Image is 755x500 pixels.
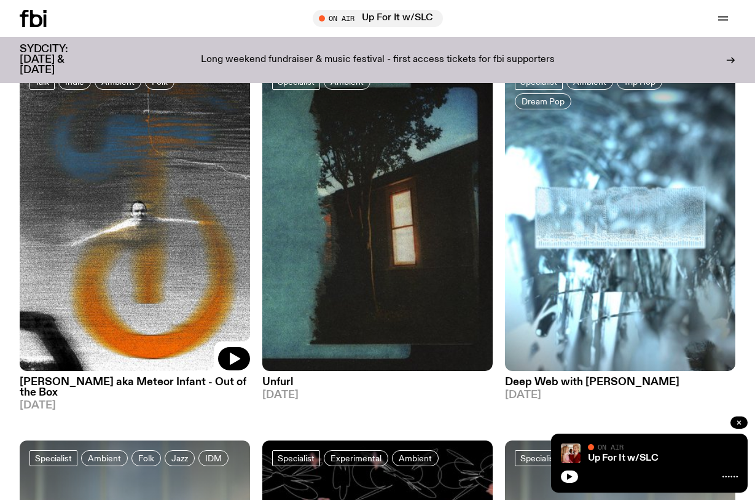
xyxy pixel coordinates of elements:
span: Specialist [520,454,557,463]
span: [DATE] [262,390,493,400]
span: On Air [598,443,624,451]
a: Folk [131,450,161,466]
span: Experimental [331,454,381,463]
span: Ambient [88,454,121,463]
span: Specialist [278,454,315,463]
span: [DATE] [20,400,250,411]
a: Specialist [272,450,320,466]
a: Ambient [81,450,128,466]
span: Ambient [399,454,432,463]
a: Dream Pop [515,93,571,109]
a: [PERSON_NAME] aka Meteor Infant - Out of the Box[DATE] [20,371,250,411]
a: Ambient [392,450,439,466]
img: An arty glitched black and white photo of Liam treading water in a creek or river. [20,64,250,371]
p: Long weekend fundraiser & music festival - first access tickets for fbi supporters [201,55,555,66]
a: Unfurl[DATE] [262,371,493,400]
a: Specialist [515,450,563,466]
a: Experimental [324,450,388,466]
h3: Unfurl [262,377,493,388]
span: Jazz [171,454,188,463]
span: [DATE] [505,390,735,400]
a: Deep Web with [PERSON_NAME][DATE] [505,371,735,400]
button: On AirUp For It w/SLC [313,10,443,27]
a: IDM [198,450,229,466]
span: Dream Pop [522,96,565,106]
h3: [PERSON_NAME] aka Meteor Infant - Out of the Box [20,377,250,398]
h3: SYDCITY: [DATE] & [DATE] [20,44,98,76]
span: Specialist [35,454,72,463]
a: Jazz [165,450,195,466]
a: Specialist [29,450,77,466]
span: Folk [138,454,154,463]
a: Up For It w/SLC [588,453,659,463]
h3: Deep Web with [PERSON_NAME] [505,377,735,388]
span: IDM [205,454,222,463]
